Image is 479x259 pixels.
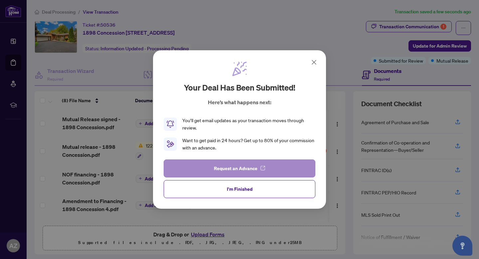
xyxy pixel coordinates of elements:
button: Open asap [452,236,472,256]
div: You’ll get email updates as your transaction moves through review. [182,117,315,131]
button: I'm Finished [164,180,315,198]
span: I'm Finished [227,184,252,194]
div: Want to get paid in 24 hours? Get up to 80% of your commission with an advance. [182,137,315,151]
p: Here’s what happens next: [208,98,271,106]
h2: Your deal has been submitted! [184,82,295,93]
button: Request an Advance [164,159,315,177]
span: Request an Advance [214,163,257,174]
